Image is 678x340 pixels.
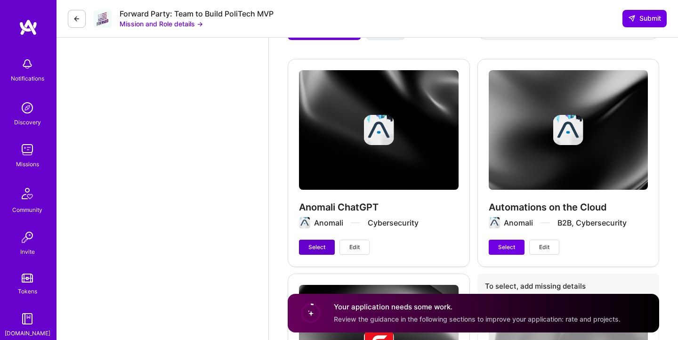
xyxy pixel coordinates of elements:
[477,274,660,301] div: To select, add missing details
[93,9,112,28] img: Company Logo
[18,309,37,328] img: guide book
[529,240,559,255] button: Edit
[11,73,44,83] div: Notifications
[14,117,41,127] div: Discovery
[339,240,370,255] button: Edit
[628,15,636,22] i: icon SendLight
[489,240,525,255] button: Select
[18,55,37,73] img: bell
[498,243,515,251] span: Select
[73,15,81,23] i: icon LeftArrowDark
[5,328,50,338] div: [DOMAIN_NAME]
[120,19,203,29] button: Mission and Role details →
[628,14,661,23] span: Submit
[12,205,42,215] div: Community
[16,182,39,205] img: Community
[19,19,38,36] img: logo
[22,274,33,283] img: tokens
[120,9,274,19] div: Forward Party: Team to Build PoliTech MVP
[18,98,37,117] img: discovery
[20,247,35,257] div: Invite
[16,159,39,169] div: Missions
[539,243,549,251] span: Edit
[299,240,335,255] button: Select
[18,140,37,159] img: teamwork
[349,243,360,251] span: Edit
[622,10,667,27] button: Submit
[18,228,37,247] img: Invite
[18,286,37,296] div: Tokens
[334,315,621,323] span: Review the guidance in the following sections to improve your application: rate and projects.
[308,243,325,251] span: Select
[334,302,621,312] h4: Your application needs some work.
